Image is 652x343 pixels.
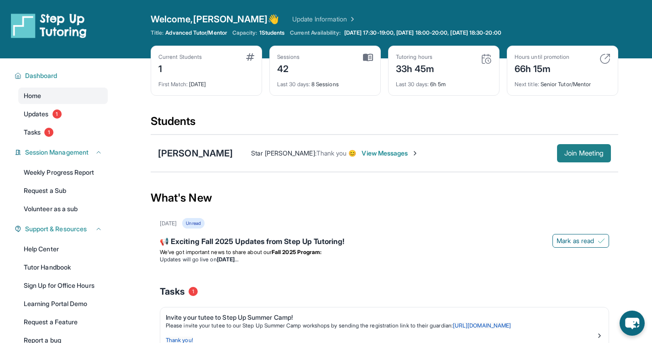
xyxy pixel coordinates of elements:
[151,114,618,134] div: Students
[396,81,429,88] span: Last 30 days :
[25,148,89,157] span: Session Management
[18,259,108,275] a: Tutor Handbook
[411,150,419,157] img: Chevron-Right
[18,182,108,199] a: Request a Sub
[277,61,300,75] div: 42
[18,277,108,294] a: Sign Up for Office Hours
[259,29,285,36] span: 1 Students
[151,13,279,26] span: Welcome, [PERSON_NAME] 👋
[18,201,108,217] a: Volunteer as a sub
[292,15,356,24] a: Update Information
[44,128,53,137] span: 1
[18,106,108,122] a: Updates1
[272,249,321,255] strong: Fall 2025 Program:
[342,29,503,36] a: [DATE] 17:30-19:00, [DATE] 18:00-20:00, [DATE] 18:30-20:00
[166,313,596,322] div: Invite your tutee to Step Up Summer Camp!
[21,148,102,157] button: Session Management
[160,220,177,227] div: [DATE]
[25,224,87,234] span: Support & Resources
[53,109,62,119] span: 1
[515,81,539,88] span: Next title :
[165,29,226,36] span: Advanced Tutor/Mentor
[515,75,610,88] div: Senior Tutor/Mentor
[182,218,204,229] div: Unread
[189,287,198,296] span: 1
[290,29,340,36] span: Current Availability:
[396,75,492,88] div: 6h 5m
[160,256,609,263] li: Updates will go live on
[160,249,272,255] span: We’ve got important news to share about our
[158,61,202,75] div: 1
[453,322,511,329] a: [URL][DOMAIN_NAME]
[21,71,102,80] button: Dashboard
[24,109,49,119] span: Updates
[598,237,605,244] img: Mark as read
[18,296,108,312] a: Learning Portal Demo
[363,53,373,62] img: card
[515,53,569,61] div: Hours until promotion
[564,151,604,156] span: Join Meeting
[599,53,610,64] img: card
[151,29,163,36] span: Title:
[316,149,357,157] span: Thank you 😊
[158,75,254,88] div: [DATE]
[18,164,108,181] a: Weekly Progress Report
[25,71,58,80] span: Dashboard
[18,314,108,330] a: Request a Feature
[21,224,102,234] button: Support & Resources
[160,285,185,298] span: Tasks
[344,29,501,36] span: [DATE] 17:30-19:00, [DATE] 18:00-20:00, [DATE] 18:30-20:00
[158,147,233,160] div: [PERSON_NAME]
[24,128,41,137] span: Tasks
[277,81,310,88] span: Last 30 days :
[160,236,609,249] div: 📢 Exciting Fall 2025 Updates from Step Up Tutoring!
[396,61,435,75] div: 33h 45m
[557,144,611,162] button: Join Meeting
[515,61,569,75] div: 66h 15m
[18,124,108,140] a: Tasks1
[277,75,373,88] div: 8 Sessions
[217,256,238,263] strong: [DATE]
[277,53,300,61] div: Sessions
[552,234,609,248] button: Mark as read
[158,81,188,88] span: First Match :
[232,29,258,36] span: Capacity:
[18,241,108,257] a: Help Center
[246,53,254,61] img: card
[362,149,419,158] span: View Messages
[24,91,41,100] span: Home
[11,13,87,38] img: logo
[347,15,356,24] img: Chevron Right
[166,322,596,329] p: Please invite your tutee to our Step Up Summer Camp workshops by sending the registration link to...
[396,53,435,61] div: Tutoring hours
[251,149,316,157] span: Star [PERSON_NAME] :
[151,178,618,218] div: What's New
[158,53,202,61] div: Current Students
[18,88,108,104] a: Home
[620,311,645,336] button: chat-button
[481,53,492,64] img: card
[557,236,594,245] span: Mark as read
